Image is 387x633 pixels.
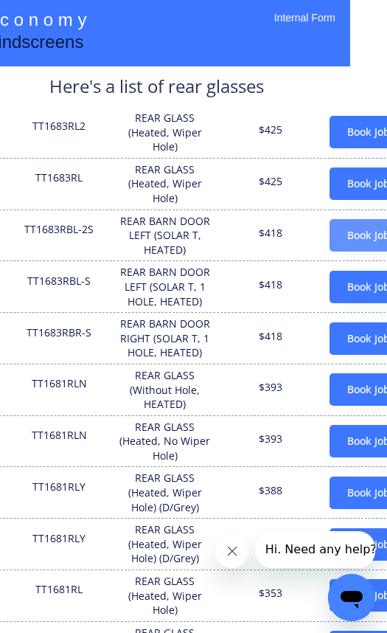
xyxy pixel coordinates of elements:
[118,261,213,312] div: REAR BARN DOOR LEFT (SOLAR T, 1 HOLE, HEATED)
[118,313,213,364] div: REAR BARN DOOR RIGHT (SOLAR T, 1 HOLE, HEATED)
[223,376,318,403] div: $393
[12,376,107,403] div: TT1681RLN
[118,467,213,518] div: REAR GLASS (Heated, Wiper Hole) (D/Grey)
[118,416,213,467] div: REAR GLASS (Heated, No Wiper Hole)
[118,107,213,158] div: REAR GLASS (Heated, Wiper Hole)
[223,325,318,352] div: $418
[223,274,318,300] div: $418
[118,364,213,415] div: REAR GLASS (Without Hole, HEATED)
[118,519,213,570] div: REAR GLASS (Heated, Wiper Hole) (D/Grey)
[223,582,318,609] div: $353
[215,534,249,568] iframe: Close message
[10,11,122,25] span: Hi. Need any help?
[223,480,318,506] div: $388
[12,170,107,197] div: TT1683RL
[12,119,107,145] div: TT1683RL2
[49,74,264,107] div: Here's a list of rear glasses
[12,222,107,249] div: TT1683RBL-2S
[118,159,213,210] div: REAR GLASS (Heated, Wiper Hole)
[118,570,213,621] div: REAR GLASS (Heated, Wiper Hole)
[223,170,318,197] div: $425
[223,119,318,145] div: $425
[12,480,107,506] div: TT1681RLY
[12,325,107,352] div: TT1683RBR-S
[223,222,318,249] div: $418
[12,274,107,300] div: TT1683RBL-S
[328,574,375,621] iframe: Button to launch messaging window
[12,428,107,454] div: TT1681RLN
[274,11,335,44] div: Internal Form
[12,531,107,558] div: TT1681RLY
[12,582,107,609] div: TT1681RL
[118,210,213,261] div: REAR BARN DOOR LEFT (SOLAR T, HEATED)
[223,428,318,454] div: $393
[255,531,375,568] iframe: Message from company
